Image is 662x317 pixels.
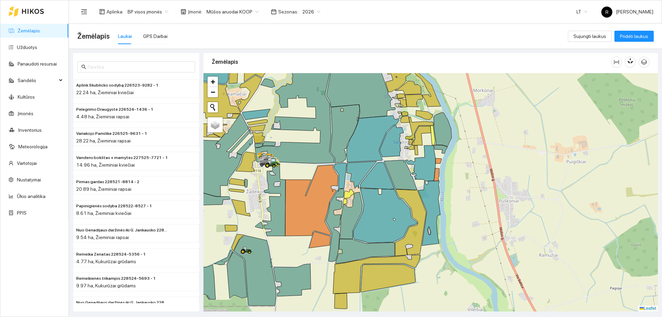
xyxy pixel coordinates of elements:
span: 22.24 ha, Žieminiai kviečiai [76,90,134,95]
div: Laukai [118,32,132,40]
a: Kultūros [18,94,35,100]
a: Ūkio analitika [17,194,46,199]
span: Vandens bokštas + mamytės 227525-7721 - 1 [76,155,168,161]
span: 2026 [302,7,320,17]
a: Zoom in [208,77,218,87]
span: LT [576,7,588,17]
span: Variakojo Pamiškė 226525-9631 - 1 [76,130,147,137]
span: Žemėlapis [77,31,110,42]
a: Vartotojai [17,160,37,166]
a: Layers [208,117,223,132]
a: Inventorius [18,127,42,133]
a: PPIS [17,210,27,216]
a: Žemėlapis [18,28,40,33]
span: Įmonė : [188,8,202,16]
span: Pirmas gardas 228521-8814 - 2 [76,179,139,185]
span: Nuo Genadijaus daržinės iki G. Jankausko 228522-8527 - 2 [76,227,169,234]
span: 28.22 ha, Žieminiai rapsai [76,138,131,143]
a: Sujungti laukus [568,33,612,39]
div: Žemėlapis [212,52,611,72]
a: Meteorologija [18,144,48,149]
span: Sujungti laukus [573,32,606,40]
span: Papinigienės sodyba 228522-8527 - 1 [76,203,152,209]
a: Leaflet [640,306,656,311]
span: 8.61 ha, Žieminiai kviečiai [76,210,131,216]
span: + [211,77,215,86]
a: Užduotys [17,44,37,50]
button: menu-fold [77,5,91,19]
span: Mūšos aruodai KOOP [207,7,259,17]
span: shop [181,9,186,14]
span: 9.97 ha, Kukurūzai grūdams [76,283,136,288]
span: R [605,7,609,18]
span: Pridėti laukus [620,32,648,40]
span: column-width [611,59,622,65]
span: Sandėlis [18,73,57,87]
span: Nuo Genadijaus daržinės iki G. Jankausko 228522-8527 - 4 [76,299,169,306]
button: column-width [611,57,622,68]
span: Pelegrimo Draugystė 226524-1436 - 1 [76,106,153,113]
button: Initiate a new search [208,102,218,112]
span: Aplinka : [107,8,123,16]
a: Įmonės [18,111,33,116]
a: Pridėti laukus [614,33,654,39]
span: search [81,65,86,69]
span: layout [99,9,105,14]
a: Panaudoti resursai [18,61,57,67]
span: 20.89 ha, Žieminiai rapsai [76,186,131,192]
div: GPS Darbai [143,32,168,40]
span: 14.96 ha, Žieminiai kviečiai [76,162,135,168]
span: Remeikienės trikampis 228524-5693 - 1 [76,275,156,282]
span: − [211,88,215,96]
input: Paieška [88,63,191,71]
a: Nustatymai [17,177,41,182]
span: BP visos įmonės [128,7,168,17]
a: Zoom out [208,87,218,97]
button: Pridėti laukus [614,31,654,42]
span: Remeika Zenatas 228524-5356 - 1 [76,251,146,258]
span: 4.48 ha, Žieminiai rapsai [76,114,129,119]
span: 4.77 ha, Kukurūzai grūdams [76,259,136,264]
span: Aplink Skublicko sodybą 226523-9282 - 1 [76,82,159,89]
button: Sujungti laukus [568,31,612,42]
span: calendar [271,9,277,14]
span: 9.54 ha, Žieminiai rapsai [76,235,129,240]
span: Sezonas : [278,8,298,16]
span: menu-fold [81,9,87,15]
span: [PERSON_NAME] [601,9,653,14]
